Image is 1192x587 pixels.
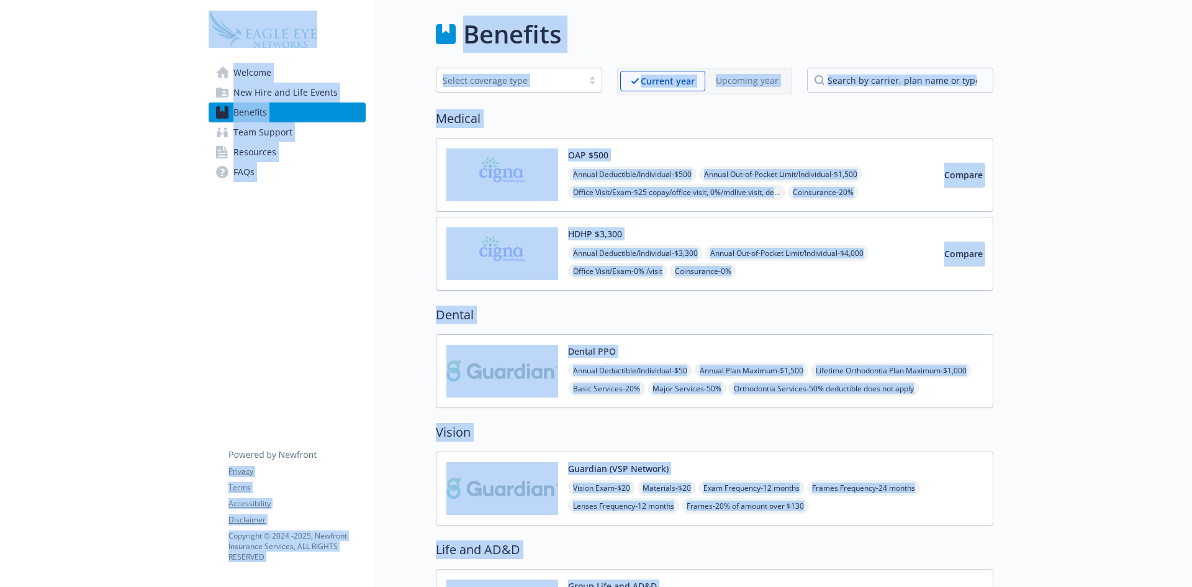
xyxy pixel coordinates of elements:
button: OAP $500 [568,148,608,162]
span: Team Support [233,122,292,142]
h2: Dental [436,306,993,324]
h2: Vision [436,423,993,442]
span: Coinsurance - 0% [670,263,736,279]
a: Terms [228,482,365,493]
span: Lifetime Orthodontia Plan Maximum - $1,000 [811,363,972,378]
span: Resources [233,142,276,162]
a: Team Support [209,122,366,142]
span: Annual Deductible/Individual - $3,300 [568,245,703,261]
span: Orthodontia Services - 50% deductible does not apply [729,381,919,396]
button: Dental PPO [568,345,616,358]
span: Annual Out-of-Pocket Limit/Individual - $4,000 [705,245,869,261]
img: Guardian carrier logo [446,345,558,398]
p: Current year [641,75,695,88]
a: Benefits [209,102,366,122]
h2: Life and AD&D [436,540,993,559]
span: Coinsurance - 20% [788,184,859,200]
p: Copyright © 2024 - 2025 , Newfront Insurance Services, ALL RIGHTS RESERVED [228,530,365,562]
span: Office Visit/Exam - 0% /visit [568,263,667,279]
a: Resources [209,142,366,162]
a: Accessibility [228,498,365,509]
a: Privacy [228,466,365,477]
a: FAQs [209,162,366,182]
button: Compare [944,163,983,188]
span: Compare [944,248,983,260]
span: Office Visit/Exam - $25 copay/office visit, 0%/mdlive visit, deductible does not apply [568,184,785,200]
span: Frames Frequency - 24 months [807,480,920,496]
span: Benefits [233,102,267,122]
h1: Benefits [463,16,561,53]
span: Basic Services - 20% [568,381,645,396]
span: Compare [944,169,983,181]
img: Guardian carrier logo [446,462,558,515]
div: Select coverage type [443,74,577,87]
span: New Hire and Life Events [233,83,338,102]
img: CIGNA carrier logo [446,227,558,280]
span: Vision Exam - $20 [568,480,635,496]
button: HDHP $3,300 [568,227,622,240]
button: Guardian (VSP Network) [568,462,669,475]
a: Disclaimer [228,514,365,526]
a: Welcome [209,63,366,83]
span: Major Services - 50% [648,381,726,396]
span: Upcoming year [705,71,789,91]
span: Welcome [233,63,271,83]
span: Annual Deductible/Individual - $500 [568,166,697,182]
img: CIGNA carrier logo [446,148,558,201]
span: Materials - $20 [638,480,696,496]
span: Annual Out-of-Pocket Limit/Individual - $1,500 [699,166,862,182]
p: Upcoming year [716,74,779,87]
span: FAQs [233,162,255,182]
a: New Hire and Life Events [209,83,366,102]
input: search by carrier, plan name or type [807,68,993,93]
span: Lenses Frequency - 12 months [568,498,679,514]
span: Annual Deductible/Individual - $50 [568,363,692,378]
h2: Medical [436,109,993,128]
span: Annual Plan Maximum - $1,500 [695,363,808,378]
span: Exam Frequency - 12 months [698,480,805,496]
button: Compare [944,242,983,266]
span: Frames - 20% of amount over $130 [682,498,809,514]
